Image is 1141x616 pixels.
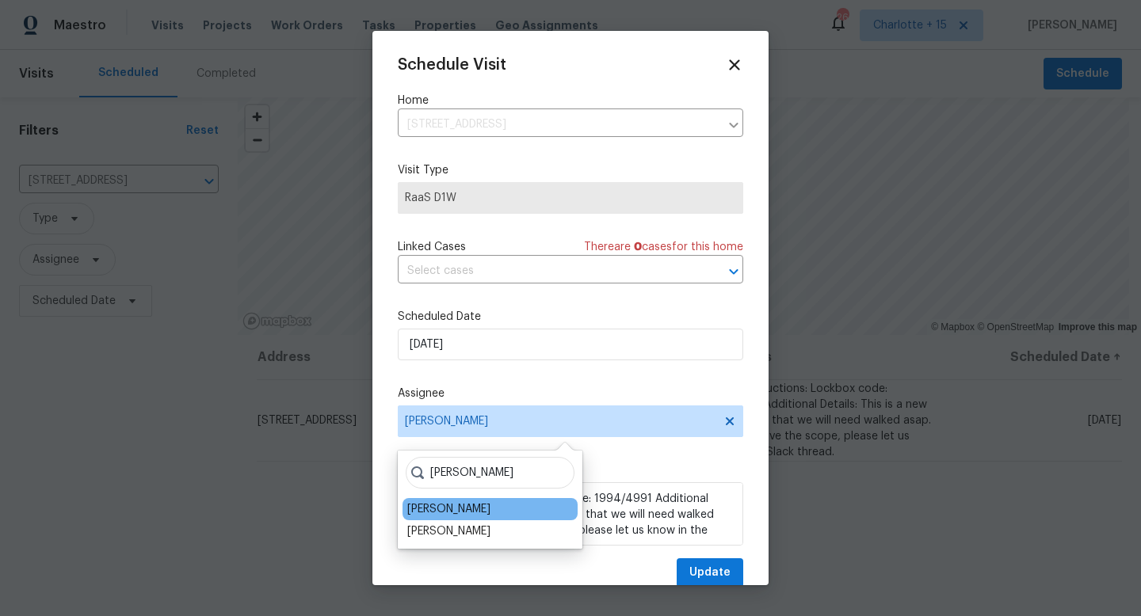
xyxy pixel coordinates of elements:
span: [PERSON_NAME] [405,415,716,428]
label: Scheduled Date [398,309,743,325]
input: Enter in an address [398,112,719,137]
label: Visit Type [398,162,743,178]
label: Assignee [398,386,743,401]
div: [PERSON_NAME] [407,501,490,517]
span: There are case s for this home [584,239,743,255]
span: Close [726,56,743,74]
label: Home [398,93,743,108]
input: M/D/YYYY [398,329,743,360]
span: Schedule Visit [398,57,506,73]
span: Linked Cases [398,239,466,255]
button: Open [723,260,745,283]
span: Update [689,563,731,583]
div: [PERSON_NAME] [407,523,490,539]
span: 0 [634,241,642,253]
span: RaaS D1W [405,190,736,206]
button: Update [677,558,743,587]
input: Select cases [398,259,699,283]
